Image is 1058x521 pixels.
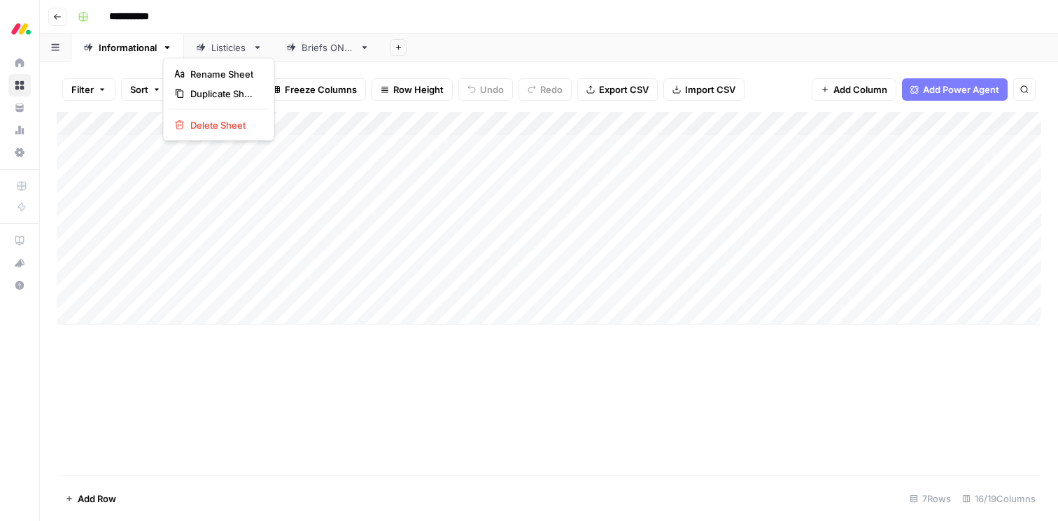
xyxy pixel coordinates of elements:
[8,16,34,41] img: Monday.com Logo
[923,83,999,97] span: Add Power Agent
[9,252,30,273] div: What's new?
[190,118,258,132] span: Delete Sheet
[599,83,649,97] span: Export CSV
[372,78,453,101] button: Row Height
[519,78,572,101] button: Redo
[8,252,31,274] button: What's new?
[121,78,170,101] button: Sort
[902,78,1008,101] button: Add Power Agent
[8,74,31,97] a: Browse
[57,487,125,510] button: Add Row
[62,78,115,101] button: Filter
[833,83,887,97] span: Add Column
[78,492,116,506] span: Add Row
[577,78,658,101] button: Export CSV
[904,487,957,510] div: 7 Rows
[184,34,274,62] a: Listicles
[8,229,31,252] a: AirOps Academy
[8,141,31,164] a: Settings
[302,41,354,55] div: Briefs ONLY
[190,67,258,81] span: Rename Sheet
[540,83,563,97] span: Redo
[393,83,444,97] span: Row Height
[685,83,735,97] span: Import CSV
[957,487,1041,510] div: 16/19 Columns
[211,41,247,55] div: Listicles
[812,78,896,101] button: Add Column
[8,119,31,141] a: Usage
[274,34,381,62] a: Briefs ONLY
[190,87,258,101] span: Duplicate Sheet
[8,52,31,74] a: Home
[458,78,513,101] button: Undo
[285,83,357,97] span: Freeze Columns
[663,78,745,101] button: Import CSV
[480,83,504,97] span: Undo
[8,274,31,297] button: Help + Support
[8,97,31,119] a: Your Data
[71,34,184,62] a: Informational
[263,78,366,101] button: Freeze Columns
[71,83,94,97] span: Filter
[8,11,31,46] button: Workspace: Monday.com
[130,83,148,97] span: Sort
[99,41,157,55] div: Informational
